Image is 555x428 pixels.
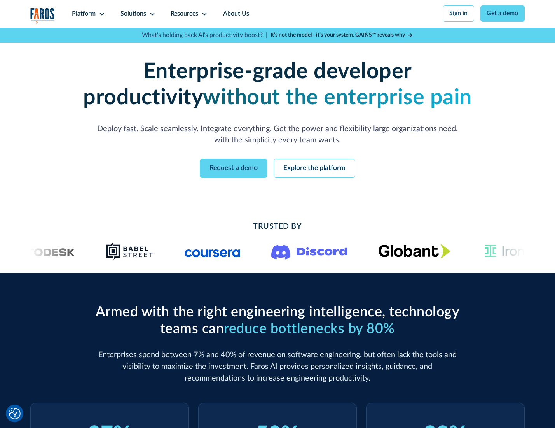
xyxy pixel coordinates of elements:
a: Get a demo [480,5,525,22]
img: Logo of the analytics and reporting company Faros. [30,8,55,24]
img: Logo of the communication platform Discord. [271,243,347,260]
a: Explore the platform [274,159,355,178]
div: Resources [171,9,198,19]
a: home [30,8,55,24]
p: Enterprises spend between 7% and 40% of revenue on software engineering, but often lack the tools... [92,349,463,384]
strong: without the enterprise pain [203,87,472,109]
a: It’s not the model—it’s your system. GAINS™ reveals why [271,31,414,39]
p: What's holding back AI's productivity boost? | [142,31,267,40]
h2: Armed with the right engineering intelligence, technology teams can [92,304,463,337]
a: Request a demo [200,159,267,178]
img: Babel Street logo png [106,242,153,261]
span: reduce bottlenecks by 80% [224,322,395,336]
strong: Enterprise-grade developer productivity [83,61,412,109]
p: Deploy fast. Scale seamlessly. Integrate everything. Get the power and flexibility large organiza... [92,123,463,147]
div: Solutions [120,9,146,19]
strong: It’s not the model—it’s your system. GAINS™ reveals why [271,32,405,38]
img: Revisit consent button [9,408,21,419]
button: Cookie Settings [9,408,21,419]
h2: Trusted By [92,221,463,233]
img: Logo of the online learning platform Coursera. [184,245,240,258]
a: Sign in [443,5,474,22]
img: Globant's logo [378,244,450,258]
div: Platform [72,9,96,19]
